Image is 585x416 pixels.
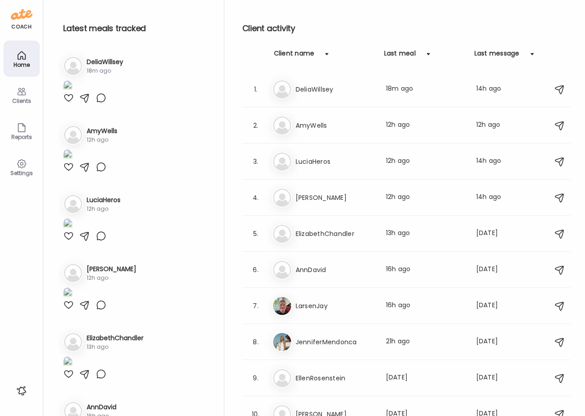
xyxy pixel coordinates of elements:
[251,264,261,275] div: 6.
[87,343,144,351] div: 13h ago
[386,120,465,131] div: 12h ago
[87,274,136,282] div: 12h ago
[296,264,375,275] h3: AnnDavid
[11,7,32,22] img: ate
[5,98,38,104] div: Clients
[273,116,291,134] img: bg-avatar-default.svg
[476,120,511,131] div: 12h ago
[474,49,520,63] div: Last message
[476,337,511,347] div: [DATE]
[251,120,261,131] div: 2.
[63,287,72,300] img: images%2FRBBRZGh5RPQEaUY8TkeQxYu8qlB3%2FxZ70cqIFe03gxmNIY001%2FRCvMH8AVtueNYJ1JloVo_1080
[63,80,72,92] img: images%2FGHdhXm9jJtNQdLs9r9pbhWu10OF2%2F9Wnhu4PM0j4J0uWQCkh5%2FSpWW5Ef4bWQRlfx1AION_1080
[251,156,261,167] div: 3.
[87,205,121,213] div: 12h ago
[242,22,571,35] h2: Client activity
[386,156,465,167] div: 12h ago
[476,300,511,311] div: [DATE]
[296,156,375,167] h3: LuciaHeros
[386,300,465,311] div: 16h ago
[87,264,136,274] h3: [PERSON_NAME]
[87,402,116,412] h3: AnnDavid
[63,149,72,162] img: images%2FVeJUmU9xL5OtfHQnXXq9YpklFl83%2F5HoBxmkVW103qU4cBUWk%2FAh4DXtphmZ4SAdYa1O5g_1080
[273,189,291,207] img: bg-avatar-default.svg
[476,228,511,239] div: [DATE]
[251,300,261,311] div: 7.
[274,49,315,63] div: Client name
[296,84,375,95] h3: DeliaWillsey
[384,49,416,63] div: Last meal
[273,261,291,279] img: bg-avatar-default.svg
[386,337,465,347] div: 21h ago
[251,192,261,203] div: 4.
[273,225,291,243] img: bg-avatar-default.svg
[87,57,123,67] h3: DeliaWillsey
[64,264,82,282] img: bg-avatar-default.svg
[63,356,72,369] img: images%2FLmewejLqqxYGdaZecVheXEEv6Df2%2FFSSctTm55mSLomR7WtX6%2FXOayGT42ljmXLHDe04Wm_1080
[273,297,291,315] img: avatars%2FpQclOzuQ2uUyIuBETuyLXmhsmXz1
[251,228,261,239] div: 5.
[296,337,375,347] h3: JenniferMendonca
[296,228,375,239] h3: ElizabethChandler
[87,67,123,75] div: 18m ago
[476,264,511,275] div: [DATE]
[273,153,291,171] img: bg-avatar-default.svg
[296,120,375,131] h3: AmyWells
[273,333,291,351] img: avatars%2FhTWL1UBjihWZBvuxS4CFXhMyrrr1
[296,373,375,384] h3: EllenRosenstein
[251,337,261,347] div: 8.
[476,373,511,384] div: [DATE]
[5,170,38,176] div: Settings
[87,333,144,343] h3: ElizabethChandler
[386,84,465,95] div: 18m ago
[64,126,82,144] img: bg-avatar-default.svg
[87,126,117,136] h3: AmyWells
[64,57,82,75] img: bg-avatar-default.svg
[273,369,291,387] img: bg-avatar-default.svg
[386,228,465,239] div: 13h ago
[64,333,82,351] img: bg-avatar-default.svg
[5,62,38,68] div: Home
[63,218,72,231] img: images%2F1qYfsqsWO6WAqm9xosSfiY0Hazg1%2FD6S2SubMmlRyv7ZeHni6%2FP7hDvTNWpSVBFQWXyHvL_1080
[296,192,375,203] h3: [PERSON_NAME]
[296,300,375,311] h3: LarsenJay
[87,136,117,144] div: 12h ago
[64,195,82,213] img: bg-avatar-default.svg
[251,373,261,384] div: 9.
[273,80,291,98] img: bg-avatar-default.svg
[251,84,261,95] div: 1.
[476,156,511,167] div: 14h ago
[5,134,38,140] div: Reports
[386,192,465,203] div: 12h ago
[476,192,511,203] div: 14h ago
[386,264,465,275] div: 16h ago
[63,22,209,35] h2: Latest meals tracked
[11,23,32,31] div: coach
[87,195,121,205] h3: LuciaHeros
[476,84,511,95] div: 14h ago
[386,373,465,384] div: [DATE]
